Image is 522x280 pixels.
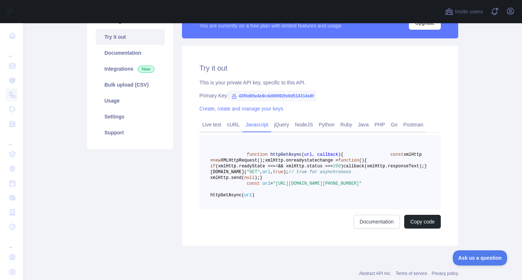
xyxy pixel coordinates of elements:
span: url, callback [304,152,338,157]
span: && xmlHttp.status === [278,164,333,169]
span: XMLHttpRequest(); [221,158,265,163]
span: New [138,66,154,73]
a: Documentation [353,215,400,229]
span: ); [254,175,260,180]
span: new [213,158,221,163]
div: ... [6,235,17,249]
a: cURL [224,119,243,130]
span: if [210,164,215,169]
span: url [244,193,252,198]
span: } [260,175,262,180]
span: // true for asynchronous [289,170,351,175]
span: , [260,170,262,175]
a: Go [388,119,401,130]
button: Invite users [443,6,484,17]
span: 200 [333,164,341,169]
span: (xmlHttp.readyState === [215,164,275,169]
a: Java [355,119,372,130]
span: ( [302,152,304,157]
span: ) [338,152,341,157]
iframe: Toggle Customer Support [453,250,507,266]
span: } [424,164,427,169]
a: Terms of service [395,271,427,276]
a: Python [316,119,337,130]
a: Live test [199,119,224,130]
span: { [364,158,367,163]
span: [DOMAIN_NAME]( [210,170,247,175]
span: ); [283,170,289,175]
span: const [390,152,403,157]
span: 43f0d65e4e9c4d69992fe9d514314e8f [228,91,317,101]
a: Try it out [96,29,165,45]
span: , [270,170,273,175]
span: ) [252,193,254,198]
h2: Try it out [199,63,441,73]
span: "GET" [247,170,260,175]
span: const [247,181,260,186]
span: true [273,170,283,175]
span: "[URL][DOMAIN_NAME][PHONE_NUMBER]" [273,181,362,186]
span: ) [362,158,364,163]
span: { [341,152,343,157]
a: Settings [96,109,165,125]
span: function [247,152,268,157]
a: Ruby [337,119,355,130]
a: NodeJS [292,119,316,130]
span: xmlHttp.onreadystatechange = [265,158,338,163]
a: Privacy policy [432,271,458,276]
a: Documentation [96,45,165,61]
span: callback(xmlHttp.responseText); [343,164,424,169]
span: url [262,170,270,175]
a: Create, rotate and manage your keys [199,106,283,112]
button: Copy code [404,215,441,229]
a: Postman [401,119,426,130]
div: You are currently on a free plan with limited features and usage [199,22,341,29]
span: httpGetAsync [270,152,302,157]
a: Abstract API Inc. [359,271,391,276]
div: ... [6,132,17,146]
span: null [244,175,255,180]
a: Support [96,125,165,141]
a: Integrations New [96,61,165,77]
span: xmlHttp.send( [210,175,244,180]
div: ... [6,43,17,58]
div: Primary Key: [199,92,441,99]
span: ( [359,158,361,163]
span: httpGetAsync( [210,193,244,198]
a: jQuery [271,119,292,130]
div: This is your private API key, specific to this API. [199,79,441,86]
a: Bulk upload (CSV) [96,77,165,93]
span: ) [341,164,343,169]
span: = [270,181,273,186]
span: 4 [275,164,278,169]
a: PHP [372,119,388,130]
span: Invite users [455,8,483,16]
span: url [262,181,270,186]
span: function [338,158,359,163]
a: Usage [96,93,165,109]
a: Javascript [243,119,271,130]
